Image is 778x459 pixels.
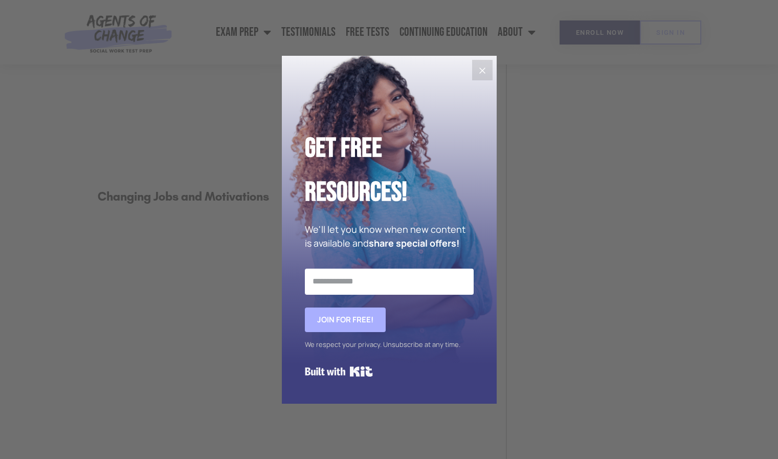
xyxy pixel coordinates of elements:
h2: Get Free Resources! [305,126,474,215]
input: Email Address [305,269,474,294]
button: Close [472,60,493,80]
p: We'll let you know when new content is available and [305,223,474,250]
a: Built with Kit [305,362,373,381]
strong: share special offers! [369,237,459,249]
div: We respect your privacy. Unsubscribe at any time. [305,337,474,352]
button: Join for FREE! [305,308,386,332]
